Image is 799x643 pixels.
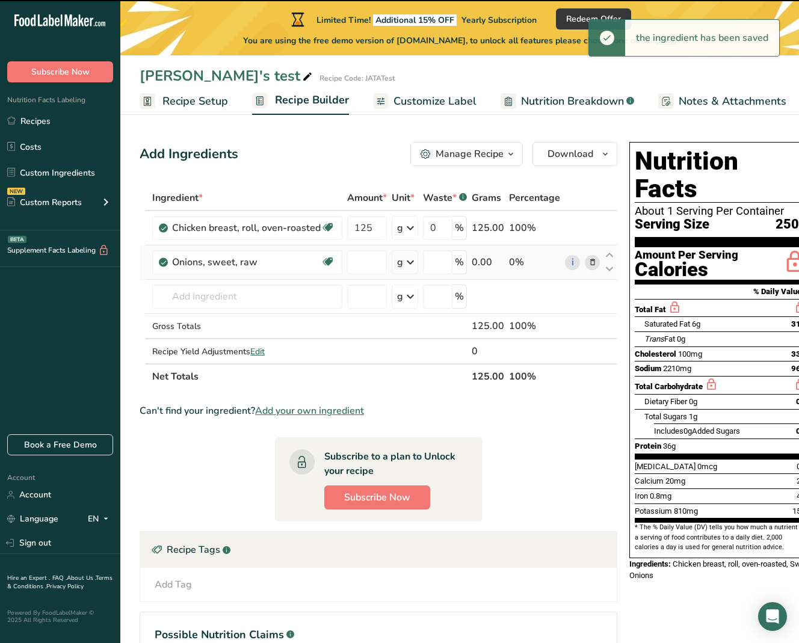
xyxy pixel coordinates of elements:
[509,255,560,269] div: 0%
[472,319,504,333] div: 125.00
[152,345,342,358] div: Recipe Yield Adjustments
[629,559,671,568] span: Ingredients:
[7,434,113,455] a: Book a Free Demo
[635,462,696,471] span: [MEDICAL_DATA]
[758,602,787,631] div: Open Intercom Messenger
[7,188,25,195] div: NEW
[324,449,458,478] div: Subscribe to a plan to Unlock your recipe
[548,147,593,161] span: Download
[625,20,779,56] div: the ingredient has been saved
[162,93,228,109] span: Recipe Setup
[52,574,67,582] a: FAQ .
[677,334,685,343] span: 0g
[635,491,648,500] span: Iron
[324,485,430,509] button: Subscribe Now
[509,221,560,235] div: 100%
[319,73,395,84] div: Recipe Code: JATATest
[255,404,364,418] span: Add your own ingredient
[172,221,321,235] div: Chicken breast, roll, oven-roasted
[140,88,228,115] a: Recipe Setup
[635,217,709,232] span: Serving Size
[635,441,661,451] span: Protein
[683,426,692,435] span: 0g
[243,34,677,47] span: You are using the free demo version of [DOMAIN_NAME], to unlock all features please choose one of...
[410,142,523,166] button: Manage Recipe
[392,191,415,205] span: Unit
[7,574,50,582] a: Hire an Expert .
[692,319,700,328] span: 6g
[152,285,342,309] input: Add Ingredient
[509,319,560,333] div: 100%
[689,397,697,406] span: 0g
[397,255,403,269] div: g
[556,8,631,29] button: Redeem Offer
[140,404,617,418] div: Can't find your ingredient?
[152,191,203,205] span: Ingredient
[423,191,467,205] div: Waste
[472,344,504,358] div: 0
[140,532,617,568] div: Recipe Tags
[635,349,676,358] span: Cholesterol
[472,255,504,269] div: 0.00
[373,14,457,26] span: Additional 15% OFF
[7,609,113,624] div: Powered By FoodLabelMaker © 2025 All Rights Reserved
[679,93,786,109] span: Notes & Attachments
[635,476,664,485] span: Calcium
[654,426,740,435] span: Includes Added Sugars
[344,490,410,505] span: Subscribe Now
[678,349,702,358] span: 100mg
[665,476,685,485] span: 20mg
[663,364,691,373] span: 2210mg
[565,255,580,270] a: i
[8,236,26,243] div: BETA
[472,191,501,205] span: Grams
[150,363,469,389] th: Net Totals
[172,255,321,269] div: Onions, sweet, raw
[7,574,113,591] a: Terms & Conditions .
[252,87,349,115] a: Recipe Builder
[152,320,342,333] div: Gross Totals
[397,289,403,304] div: g
[275,92,349,108] span: Recipe Builder
[155,627,602,643] h1: Possible Nutrition Claims
[635,250,738,261] div: Amount Per Serving
[635,261,738,278] div: Calories
[250,346,265,357] span: Edit
[155,577,192,592] div: Add Tag
[644,412,687,421] span: Total Sugars
[644,334,664,343] i: Trans
[507,363,563,389] th: 100%
[436,147,504,161] div: Manage Recipe
[674,506,698,515] span: 810mg
[644,319,690,328] span: Saturated Fat
[566,13,621,25] span: Redeem Offer
[7,196,82,209] div: Custom Reports
[635,506,672,515] span: Potassium
[469,363,507,389] th: 125.00
[658,88,786,115] a: Notes & Attachments
[532,142,617,166] button: Download
[67,574,96,582] a: About Us .
[689,412,697,421] span: 1g
[397,221,403,235] div: g
[140,144,238,164] div: Add Ingredients
[644,397,687,406] span: Dietary Fiber
[644,334,675,343] span: Fat
[140,65,315,87] div: [PERSON_NAME]'s test
[347,191,387,205] span: Amount
[650,491,671,500] span: 0.8mg
[472,221,504,235] div: 125.00
[7,508,58,529] a: Language
[697,462,717,471] span: 0mcg
[289,12,537,26] div: Limited Time!
[635,364,661,373] span: Sodium
[88,512,113,526] div: EN
[509,191,560,205] span: Percentage
[393,93,477,109] span: Customize Label
[501,88,634,115] a: Nutrition Breakdown
[635,305,666,314] span: Total Fat
[7,61,113,82] button: Subscribe Now
[663,441,676,451] span: 36g
[373,88,477,115] a: Customize Label
[31,66,90,78] span: Subscribe Now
